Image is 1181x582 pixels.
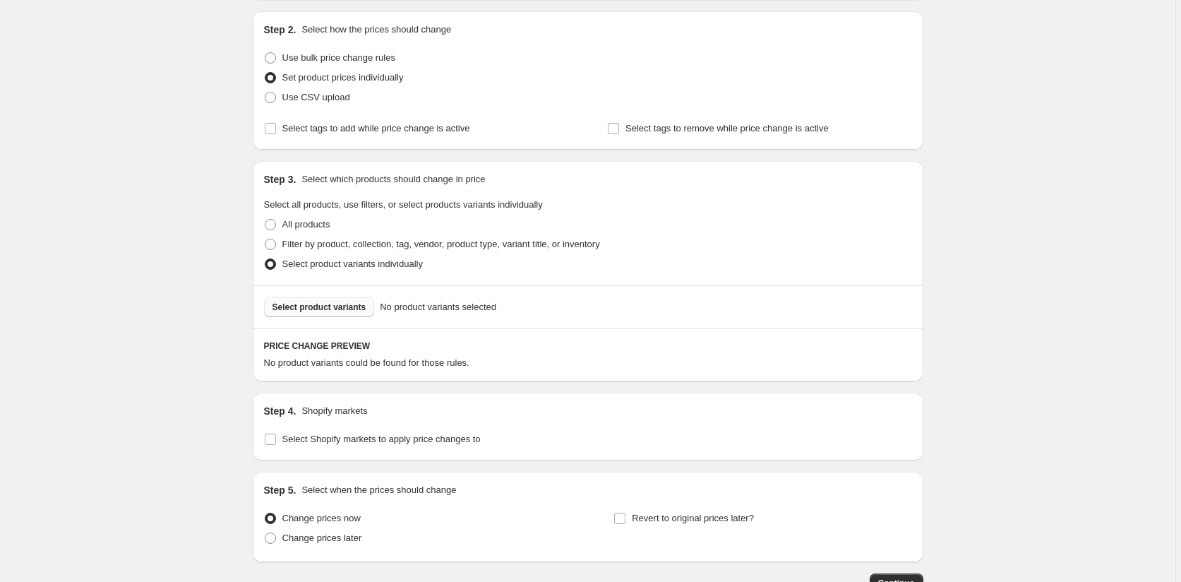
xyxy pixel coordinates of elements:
[272,302,366,313] span: Select product variants
[264,297,375,317] button: Select product variants
[282,259,423,269] span: Select product variants individually
[301,404,367,418] p: Shopify markets
[282,219,330,230] span: All products
[380,300,496,314] span: No product variants selected
[282,533,362,543] span: Change prices later
[282,434,481,444] span: Select Shopify markets to apply price changes to
[264,23,296,37] h2: Step 2.
[301,483,456,497] p: Select when the prices should change
[264,172,296,186] h2: Step 3.
[282,72,404,83] span: Set product prices individually
[282,513,361,523] span: Change prices now
[282,239,600,249] span: Filter by product, collection, tag, vendor, product type, variant title, or inventory
[264,199,543,210] span: Select all products, use filters, or select products variants individually
[264,340,912,352] h6: PRICE CHANGE PREVIEW
[282,92,350,102] span: Use CSV upload
[264,483,296,497] h2: Step 5.
[301,23,451,37] p: Select how the prices should change
[625,123,829,133] span: Select tags to remove while price change is active
[282,52,395,63] span: Use bulk price change rules
[301,172,485,186] p: Select which products should change in price
[264,357,469,368] span: No product variants could be found for those rules.
[282,123,470,133] span: Select tags to add while price change is active
[264,404,296,418] h2: Step 4.
[632,513,754,523] span: Revert to original prices later?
